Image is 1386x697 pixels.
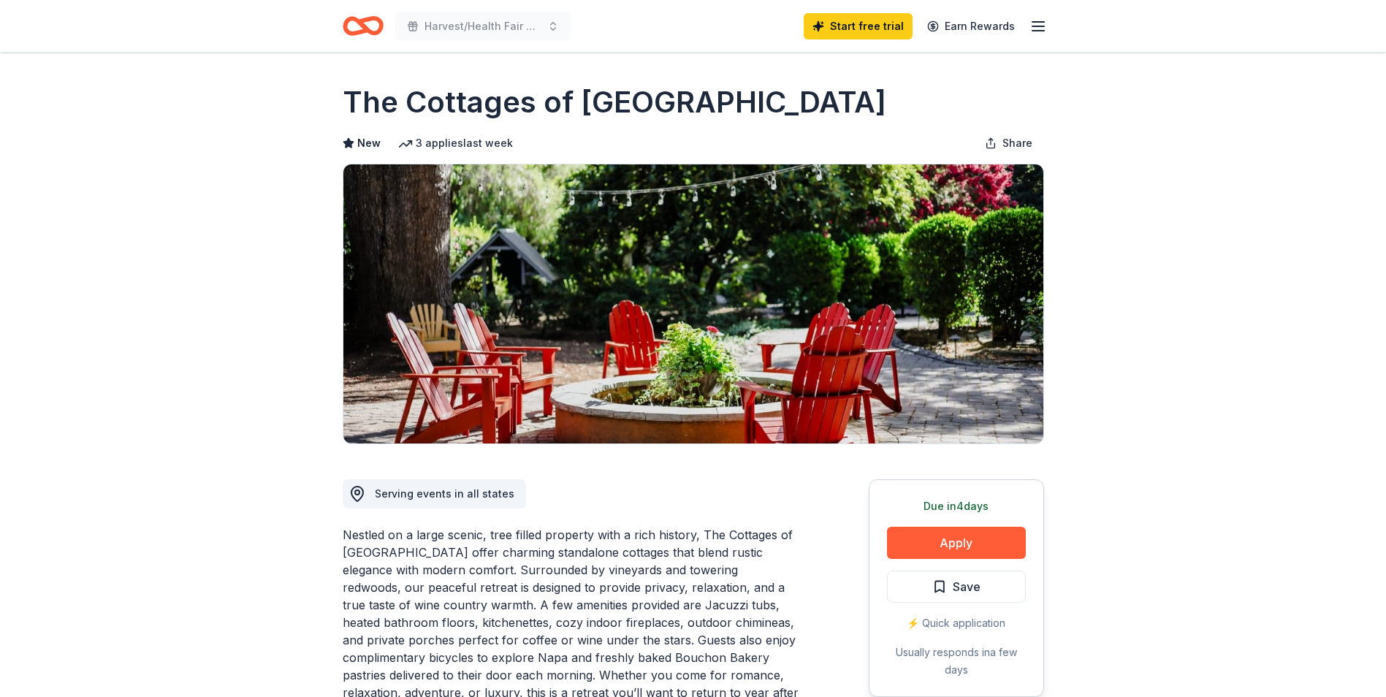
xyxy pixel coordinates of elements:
[398,134,513,152] div: 3 applies last week
[424,18,541,35] span: Harvest/Health Fair 2025
[887,527,1026,559] button: Apply
[918,13,1024,39] a: Earn Rewards
[395,12,571,41] button: Harvest/Health Fair 2025
[887,644,1026,679] div: Usually responds in a few days
[343,82,886,123] h1: The Cottages of [GEOGRAPHIC_DATA]
[343,164,1043,443] img: Image for The Cottages of Napa Valley
[357,134,381,152] span: New
[953,577,981,596] span: Save
[887,571,1026,603] button: Save
[1002,134,1032,152] span: Share
[804,13,913,39] a: Start free trial
[343,9,384,43] a: Home
[887,614,1026,632] div: ⚡️ Quick application
[375,487,514,500] span: Serving events in all states
[973,129,1044,158] button: Share
[887,498,1026,515] div: Due in 4 days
